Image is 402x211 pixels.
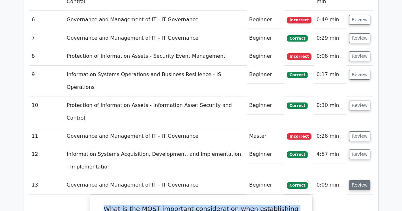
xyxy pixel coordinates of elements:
button: Review [349,70,371,80]
td: Protection of Information Assets - Security Event Management [64,47,247,65]
button: Review [349,180,371,190]
span: Correct [287,72,308,78]
td: 8 [29,47,64,65]
td: 0:28 min. [314,127,346,145]
button: Review [349,101,371,110]
td: 0:29 min. [314,29,346,47]
span: Correct [287,102,308,109]
td: 13 [29,176,64,194]
td: 12 [29,145,64,176]
td: Governance and Management of IT - IT Governance [64,29,247,47]
td: Master [247,127,284,145]
td: Beginner [247,29,284,47]
td: 10 [29,96,64,127]
td: Beginner [247,47,284,65]
td: 0:09 min. [314,176,346,194]
button: Review [349,131,371,141]
td: Beginner [247,145,284,163]
td: Information Systems Acquisition, Development, and Implementation - Implementation [64,145,247,176]
button: Review [349,33,371,43]
td: 0:30 min. [314,96,346,115]
td: Protection of Information Assets - Information Asset Security and Control [64,96,247,127]
span: Correct [287,182,308,188]
button: Review [349,15,371,25]
td: 6 [29,11,64,29]
td: Beginner [247,66,284,84]
span: Correct [287,151,308,158]
td: 0:08 min. [314,47,346,65]
td: 7 [29,29,64,47]
td: 0:17 min. [314,66,346,84]
span: Incorrect [287,53,311,60]
button: Review [349,149,371,159]
td: Governance and Management of IT - IT Governance [64,176,247,194]
td: Information Systems Operations and Business Resilience - IS Operations [64,66,247,96]
span: Incorrect [287,133,311,140]
td: 9 [29,66,64,96]
td: Beginner [247,11,284,29]
td: 11 [29,127,64,145]
td: Governance and Management of IT - IT Governance [64,11,247,29]
td: Beginner [247,176,284,194]
span: Incorrect [287,17,311,23]
td: 4:57 min. [314,145,346,163]
td: 0:49 min. [314,11,346,29]
td: Governance and Management of IT - IT Governance [64,127,247,145]
span: Correct [287,35,308,42]
td: Beginner [247,96,284,115]
button: Review [349,51,371,61]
